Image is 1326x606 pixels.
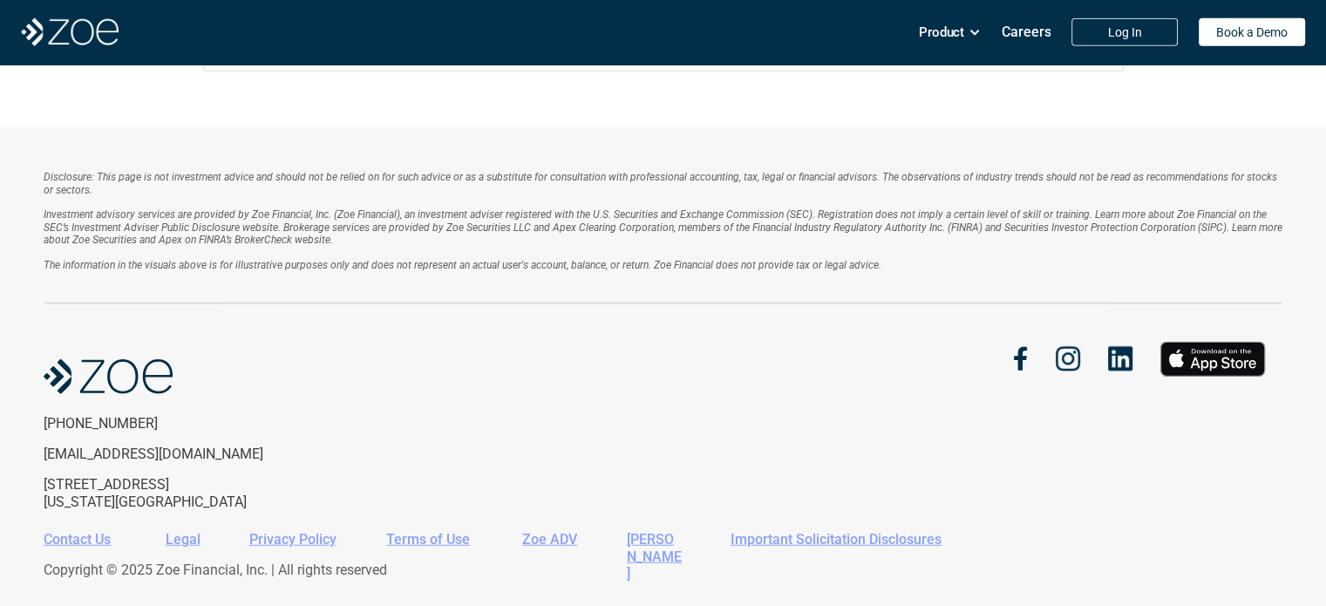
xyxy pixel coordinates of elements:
[731,531,942,548] a: Important Solicitation Disclosures
[44,446,330,462] p: [EMAIL_ADDRESS][DOMAIN_NAME]
[1216,25,1288,40] p: Book a Demo
[919,19,964,45] p: Product
[627,531,682,581] a: [PERSON_NAME]
[44,208,1285,246] em: Investment advisory services are provided by Zoe Financial, Inc. (Zoe Financial), an investment a...
[1071,18,1178,46] a: Log In
[44,562,1269,578] p: Copyright © 2025 Zoe Financial, Inc. | All rights reserved
[386,531,470,548] a: Terms of Use
[1199,18,1305,46] a: Book a Demo
[1002,24,1051,40] p: Careers
[44,531,111,548] a: Contact Us
[44,476,330,509] p: [STREET_ADDRESS] [US_STATE][GEOGRAPHIC_DATA]
[166,531,201,548] a: Legal
[44,171,1280,195] em: Disclosure: This page is not investment advice and should not be relied on for such advice or as ...
[44,259,881,271] em: The information in the visuals above is for illustrative purposes only and does not represent an ...
[44,415,330,432] p: [PHONE_NUMBER]
[1108,25,1142,40] p: Log In
[249,531,337,548] a: Privacy Policy
[522,531,577,548] a: Zoe ADV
